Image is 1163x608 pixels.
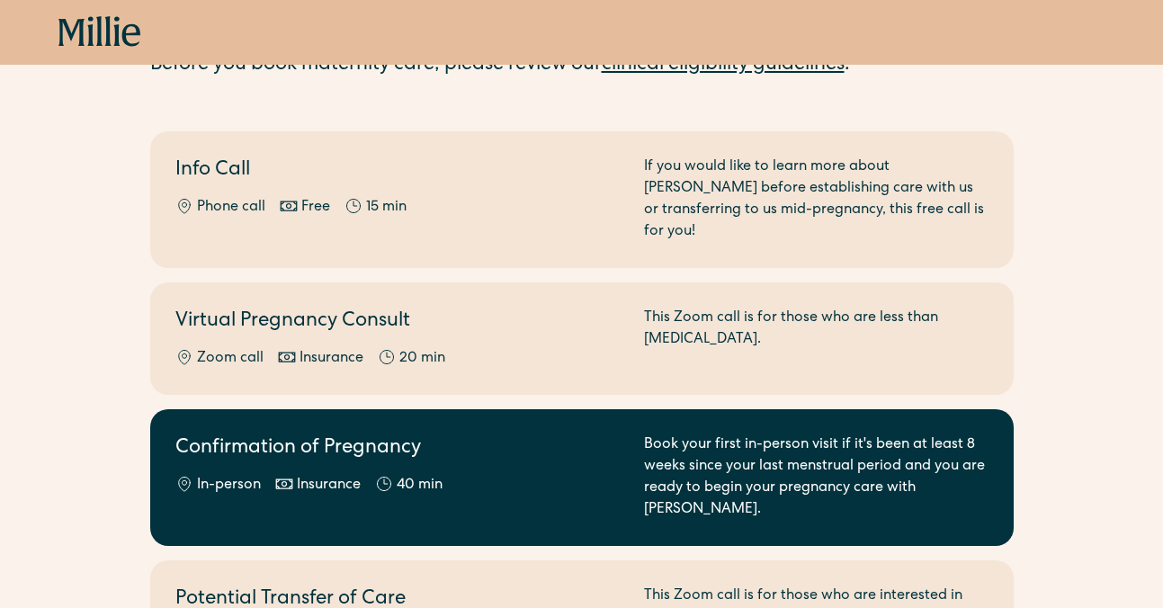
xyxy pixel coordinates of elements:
h2: Confirmation of Pregnancy [175,434,622,464]
div: 20 min [399,348,445,370]
div: Book your first in-person visit if it's been at least 8 weeks since your last menstrual period an... [644,434,989,521]
a: clinical eligibility guidelines [602,56,845,76]
div: 15 min [366,197,407,219]
div: Free [301,197,330,219]
h2: Info Call [175,156,622,186]
a: Info CallPhone callFree15 minIf you would like to learn more about [PERSON_NAME] before establish... [150,131,1014,268]
div: Zoom call [197,348,264,370]
div: This Zoom call is for those who are less than [MEDICAL_DATA]. [644,308,989,370]
h2: Virtual Pregnancy Consult [175,308,622,337]
div: Insurance [300,348,363,370]
div: Insurance [297,475,361,496]
div: In-person [197,475,261,496]
div: Phone call [197,197,265,219]
a: Virtual Pregnancy ConsultZoom callInsurance20 minThis Zoom call is for those who are less than [M... [150,282,1014,395]
div: Before you book maternity care, please review our . [150,51,1014,81]
div: If you would like to learn more about [PERSON_NAME] before establishing care with us or transferr... [644,156,989,243]
div: 40 min [397,475,443,496]
a: Confirmation of PregnancyIn-personInsurance40 minBook your first in-person visit if it's been at ... [150,409,1014,546]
